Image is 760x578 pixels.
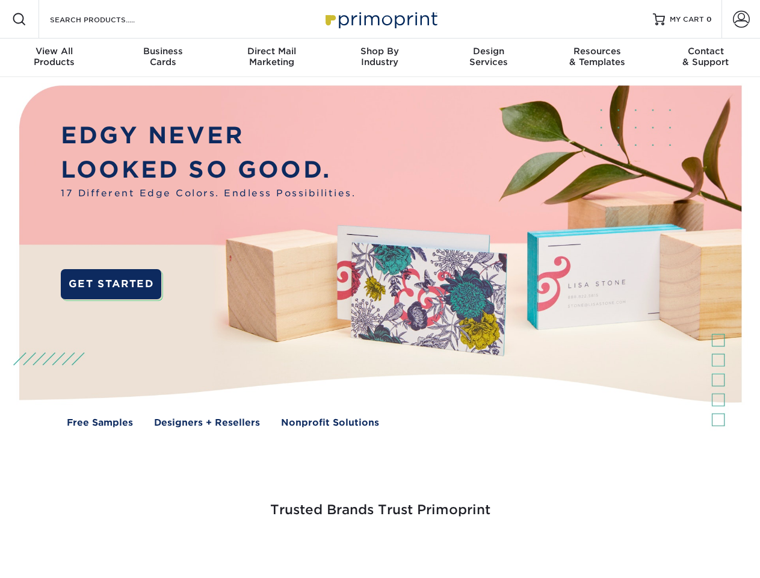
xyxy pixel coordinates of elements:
div: Marketing [217,46,326,67]
span: MY CART [670,14,704,25]
span: Resources [543,46,651,57]
img: Mini [421,549,422,550]
span: Design [434,46,543,57]
span: 0 [706,15,712,23]
img: Goodwill [650,549,650,550]
a: Designers + Resellers [154,416,260,430]
img: Google [307,549,307,550]
p: EDGY NEVER [61,119,356,153]
span: Business [108,46,217,57]
div: & Templates [543,46,651,67]
a: BusinessCards [108,39,217,77]
a: Nonprofit Solutions [281,416,379,430]
a: Resources& Templates [543,39,651,77]
a: Free Samples [67,416,133,430]
a: Shop ByIndustry [326,39,434,77]
div: Cards [108,46,217,67]
div: Services [434,46,543,67]
img: Smoothie King [87,549,88,550]
span: Contact [652,46,760,57]
a: GET STARTED [61,269,161,299]
a: Contact& Support [652,39,760,77]
span: Direct Mail [217,46,326,57]
a: DesignServices [434,39,543,77]
p: LOOKED SO GOOD. [61,153,356,187]
div: & Support [652,46,760,67]
a: Direct MailMarketing [217,39,326,77]
h3: Trusted Brands Trust Primoprint [28,473,732,532]
span: Shop By [326,46,434,57]
img: Primoprint [320,6,440,32]
div: Industry [326,46,434,67]
input: SEARCH PRODUCTS..... [49,12,166,26]
span: 17 Different Edge Colors. Endless Possibilities. [61,187,356,200]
